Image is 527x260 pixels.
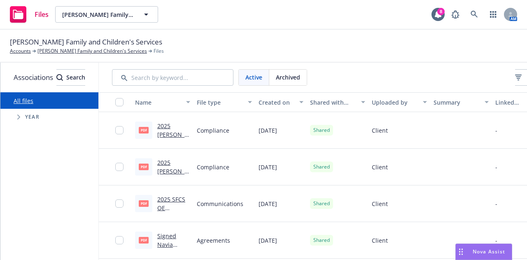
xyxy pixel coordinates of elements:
[276,73,300,82] span: Archived
[37,47,147,55] a: [PERSON_NAME] Family and Children's Services
[56,69,85,86] button: SearchSearch
[115,98,124,106] input: Select all
[112,69,233,86] input: Search by keyword...
[372,126,388,135] span: Client
[139,237,149,243] span: pdf
[430,92,492,112] button: Summary
[372,163,388,171] span: Client
[115,163,124,171] input: Toggle Row Selected
[495,126,497,135] div: -
[157,159,189,236] a: 2025 [PERSON_NAME] Family & Children's Services Wrap Plan Document.pdf
[10,37,162,47] span: [PERSON_NAME] Family and Children's Services
[259,199,277,208] span: [DATE]
[197,236,230,245] span: Agreements
[495,199,497,208] div: -
[437,7,445,14] div: 8
[259,98,294,107] div: Created on
[259,236,277,245] span: [DATE]
[466,6,483,23] a: Search
[157,122,189,199] a: 2025 [PERSON_NAME] Family & Children's Services Wrap SPD Document.pdf
[132,92,194,112] button: Name
[56,74,63,81] svg: Search
[310,98,356,107] div: Shared with client
[307,92,368,112] button: Shared with client
[259,163,277,171] span: [DATE]
[154,47,164,55] span: Files
[35,11,49,18] span: Files
[368,92,430,112] button: Uploaded by
[7,3,52,26] a: Files
[372,236,388,245] span: Client
[55,6,158,23] button: [PERSON_NAME] Family and Children's Services
[495,163,497,171] div: -
[157,195,189,229] a: 2025 SFCS OE Presentation.pdf
[456,244,466,260] div: Drag to move
[434,98,480,107] div: Summary
[197,126,229,135] span: Compliance
[447,6,464,23] a: Report a Bug
[259,126,277,135] span: [DATE]
[115,199,124,208] input: Toggle Row Selected
[313,163,330,171] span: Shared
[485,6,501,23] a: Switch app
[10,47,31,55] a: Accounts
[245,73,262,82] span: Active
[14,72,53,83] span: Associations
[473,248,505,255] span: Nova Assist
[139,127,149,133] span: pdf
[139,164,149,170] span: pdf
[139,200,149,206] span: pdf
[115,236,124,244] input: Toggle Row Selected
[313,200,330,207] span: Shared
[313,126,330,134] span: Shared
[313,237,330,244] span: Shared
[135,98,181,107] div: Name
[62,10,133,19] span: [PERSON_NAME] Family and Children's Services
[372,199,388,208] span: Client
[115,126,124,134] input: Toggle Row Selected
[56,70,85,85] div: Search
[372,98,418,107] div: Uploaded by
[25,115,40,119] span: Year
[14,97,33,105] a: All files
[455,244,512,260] button: Nova Assist
[194,92,255,112] button: File type
[0,109,98,125] div: Tree Example
[197,163,229,171] span: Compliance
[255,92,307,112] button: Created on
[495,236,497,245] div: -
[197,199,243,208] span: Communications
[197,98,243,107] div: File type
